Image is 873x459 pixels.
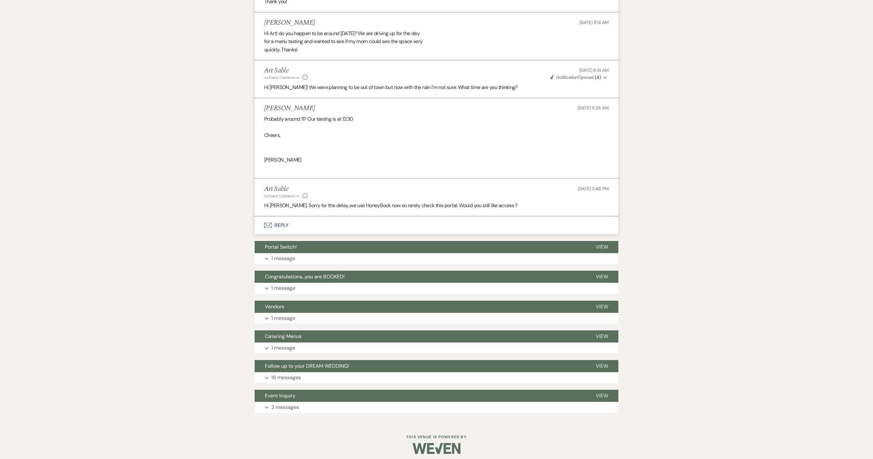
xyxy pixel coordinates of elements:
button: Vendors [255,301,586,313]
button: NotificationOpened (4) [549,74,609,81]
div: Probably around 11? Our tasting is at 12:30 Cheers, [PERSON_NAME] [264,115,609,172]
span: Vendors [265,303,284,310]
button: 18 messages [255,372,618,383]
span: Congratulations...you are BOOKED! [265,273,345,280]
h5: [PERSON_NAME] [264,104,315,112]
button: View [586,360,618,372]
button: to: Event Contacts [264,193,301,199]
strong: ( 4 ) [595,74,601,80]
p: 1 message [271,344,295,352]
span: Portal Switch! [265,244,297,250]
span: Catering Menus [265,333,302,340]
span: Event Inquiry [265,392,295,399]
span: View [596,363,608,369]
button: View [586,330,618,342]
button: Reply [255,216,618,234]
button: 1 message [255,253,618,264]
span: to: Event Contacts [264,75,295,80]
span: [DATE] 8:31 AM [579,67,609,73]
span: View [596,392,608,399]
button: 3 messages [255,402,618,413]
span: View [596,333,608,340]
p: 3 messages [271,403,299,411]
button: Portal Switch! [255,241,586,253]
p: Hi [PERSON_NAME]. Sorry for the delay...we use HoneyBook now so rarely check this portal. Would y... [264,201,609,210]
button: Event Inquiry [255,390,586,402]
span: Notification [556,74,578,80]
span: Opened [550,74,601,80]
span: View [596,303,608,310]
p: 18 messages [271,373,301,382]
button: View [586,390,618,402]
h5: Art Sable [264,67,308,75]
button: Congratulations...you are BOOKED! [255,271,586,283]
button: 1 message [255,342,618,353]
span: [DATE] 11:12 AM [579,19,609,25]
button: 1 message [255,313,618,324]
span: View [596,244,608,250]
p: 1 message [271,254,295,263]
span: View [596,273,608,280]
h5: Art Sable [264,185,308,193]
button: View [586,241,618,253]
div: Hi Art! do you happen to be around [DATE]? We are driving up for the day for a menu tasting and w... [264,29,609,54]
button: View [586,271,618,283]
span: to: Event Contacts [264,193,295,199]
h5: [PERSON_NAME] [264,19,315,27]
span: Follow up to your DREAM WEDDING! [265,363,349,369]
button: 1 message [255,283,618,294]
span: [DATE] 9:28 AM [578,105,609,111]
button: Follow up to your DREAM WEDDING! [255,360,586,372]
button: View [586,301,618,313]
span: [DATE] 3:46 PM [578,186,609,192]
button: to: Event Contacts [264,75,301,80]
p: 1 message [271,314,295,322]
button: Catering Menus [255,330,586,342]
p: Hi [PERSON_NAME]! We were planning to be out of town but now with the rain I'm not sure. What tim... [264,83,609,92]
p: 1 message [271,284,295,292]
